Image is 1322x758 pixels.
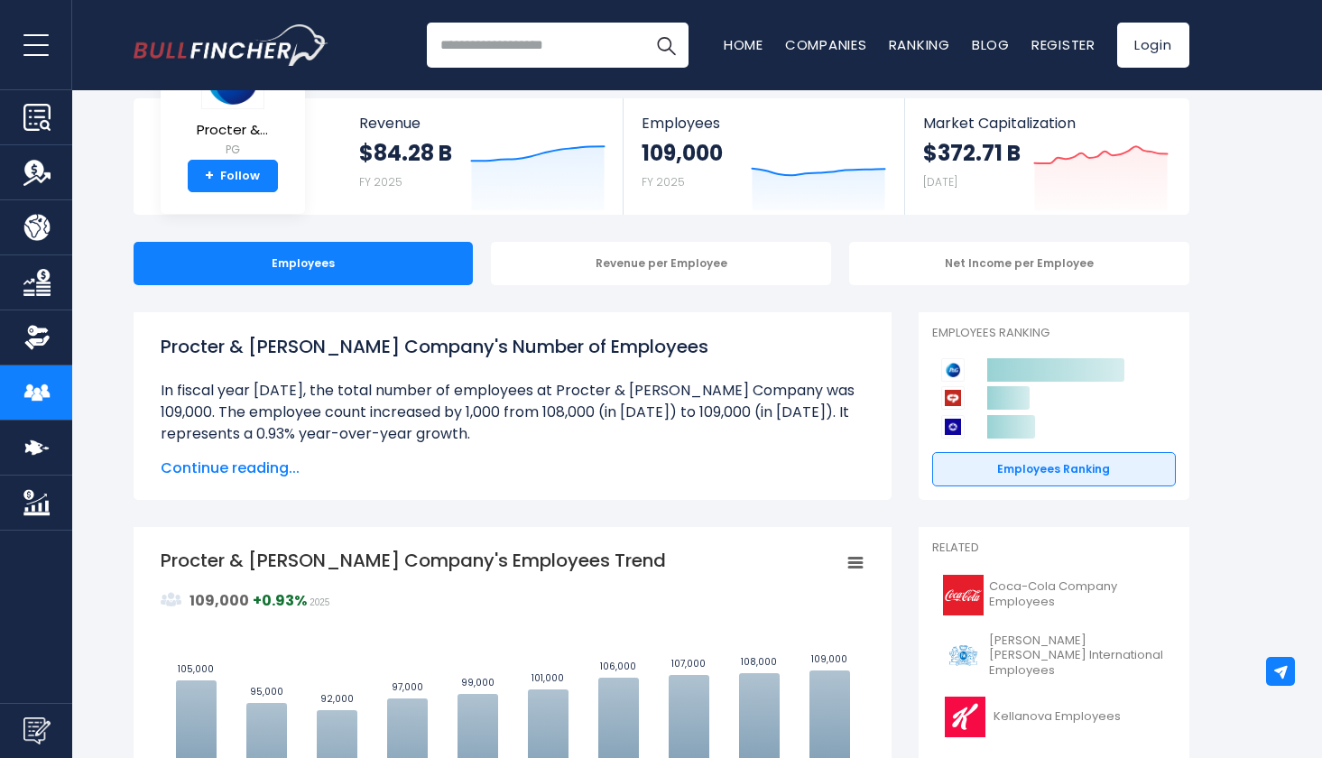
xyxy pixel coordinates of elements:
strong: 0.93% [262,590,307,611]
small: FY 2025 [642,174,685,189]
span: Continue reading... [161,458,864,479]
li: In fiscal year [DATE], the total number of employees at Procter & [PERSON_NAME] Company was 109,0... [161,380,864,445]
span: Employees [642,115,886,132]
text: 105,000 [178,662,214,676]
div: Net Income per Employee [849,242,1189,285]
p: Employees Ranking [932,326,1176,341]
button: Search [643,23,689,68]
strong: 109,000 [642,139,723,167]
a: Register [1031,35,1096,54]
span: Coca-Cola Company Employees [989,579,1165,610]
a: Procter &... PG [196,48,269,161]
text: 107,000 [671,657,706,670]
img: Bullfincher logo [134,24,328,66]
a: Home [724,35,763,54]
small: PG [197,142,268,158]
tspan: Procter & [PERSON_NAME] Company's Employees Trend [161,548,666,573]
small: [DATE] [923,174,957,189]
img: graph_employee_icon.svg [161,589,182,611]
strong: + [253,590,307,611]
a: Kellanova Employees [932,692,1176,742]
a: Market Capitalization $372.71 B [DATE] [905,98,1187,215]
div: Employees [134,242,474,285]
text: 108,000 [741,655,777,669]
text: 95,000 [250,685,283,698]
text: 92,000 [320,692,354,706]
img: Kimberly-Clark Corporation competitors logo [941,415,965,439]
a: Ranking [889,35,950,54]
a: Login [1117,23,1189,68]
a: Go to homepage [134,24,328,66]
img: Ownership [23,324,51,351]
span: [PERSON_NAME] [PERSON_NAME] International Employees [989,633,1165,679]
img: PM logo [943,635,984,676]
strong: $84.28 B [359,139,452,167]
span: Revenue [359,115,606,132]
img: KO logo [943,575,984,615]
strong: $372.71 B [923,139,1021,167]
div: Revenue per Employee [491,242,831,285]
text: 109,000 [811,652,847,666]
strong: + [205,168,214,184]
a: Employees Ranking [932,452,1176,486]
img: K logo [943,697,988,737]
a: [PERSON_NAME] [PERSON_NAME] International Employees [932,629,1176,684]
a: Employees 109,000 FY 2025 [624,98,904,215]
span: Market Capitalization [923,115,1169,132]
h1: Procter & [PERSON_NAME] Company's Number of Employees [161,333,864,360]
img: Procter & Gamble Company competitors logo [941,358,965,382]
span: Procter &... [197,123,268,138]
text: 99,000 [461,676,495,689]
span: 2025 [310,597,329,607]
text: 101,000 [532,671,564,685]
a: Coca-Cola Company Employees [932,570,1176,620]
span: Kellanova Employees [994,709,1121,725]
text: 97,000 [392,680,423,694]
a: Companies [785,35,867,54]
small: FY 2025 [359,174,402,189]
a: +Follow [188,160,278,192]
img: Colgate-Palmolive Company competitors logo [941,386,965,410]
a: Blog [972,35,1010,54]
text: 106,000 [600,660,636,673]
a: Revenue $84.28 B FY 2025 [341,98,624,215]
strong: 109,000 [190,590,249,611]
p: Related [932,541,1176,556]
